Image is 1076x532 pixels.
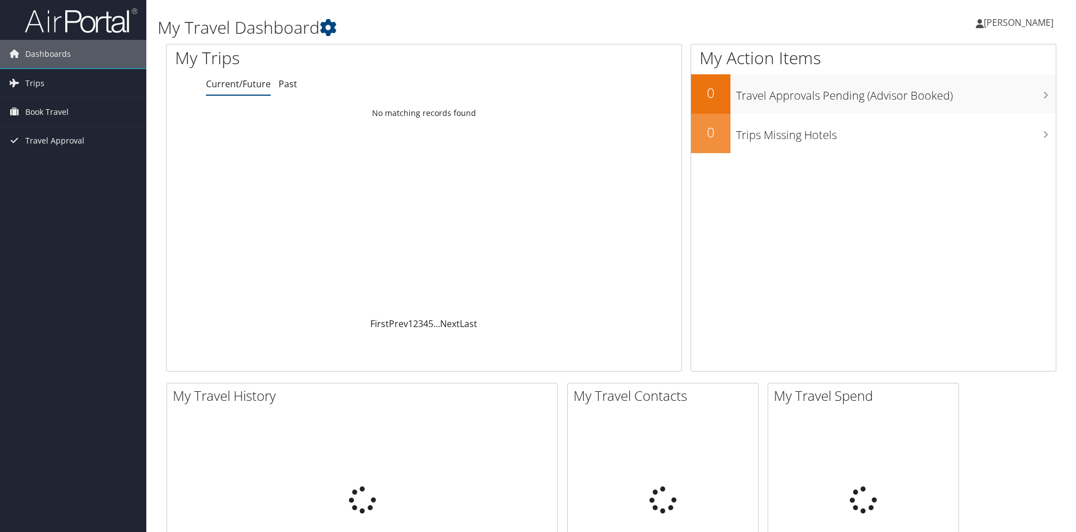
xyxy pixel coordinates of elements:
[370,318,389,330] a: First
[25,127,84,155] span: Travel Approval
[460,318,477,330] a: Last
[736,122,1056,143] h3: Trips Missing Hotels
[691,74,1056,114] a: 0Travel Approvals Pending (Advisor Booked)
[691,46,1056,70] h1: My Action Items
[774,386,958,405] h2: My Travel Spend
[413,318,418,330] a: 2
[691,83,730,102] h2: 0
[984,16,1053,29] span: [PERSON_NAME]
[433,318,440,330] span: …
[976,6,1065,39] a: [PERSON_NAME]
[408,318,413,330] a: 1
[423,318,428,330] a: 4
[736,82,1056,104] h3: Travel Approvals Pending (Advisor Booked)
[25,40,71,68] span: Dashboards
[25,69,44,97] span: Trips
[573,386,758,405] h2: My Travel Contacts
[691,114,1056,153] a: 0Trips Missing Hotels
[691,123,730,142] h2: 0
[389,318,408,330] a: Prev
[206,78,271,90] a: Current/Future
[167,103,682,123] td: No matching records found
[428,318,433,330] a: 5
[173,386,557,405] h2: My Travel History
[25,98,69,126] span: Book Travel
[25,7,137,34] img: airportal-logo.png
[440,318,460,330] a: Next
[279,78,297,90] a: Past
[175,46,459,70] h1: My Trips
[418,318,423,330] a: 3
[158,16,763,39] h1: My Travel Dashboard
